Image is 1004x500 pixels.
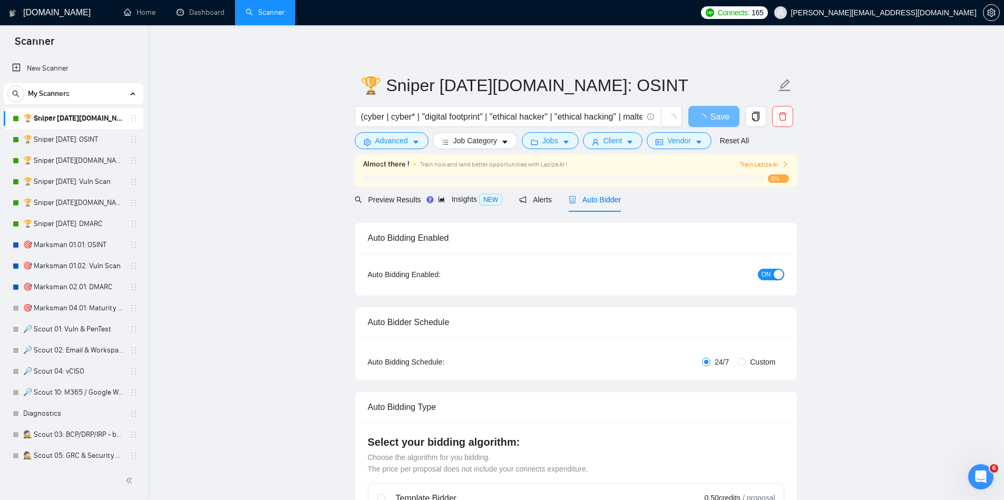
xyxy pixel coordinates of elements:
button: idcardVendorcaret-down [647,132,711,149]
button: Train Laziza AI [740,160,788,170]
span: caret-down [412,138,420,146]
span: holder [130,283,138,291]
span: holder [130,452,138,460]
span: double-left [125,475,136,486]
button: settingAdvancedcaret-down [355,132,428,149]
a: 🕵️ Scout 03: BCP/DRP/IRP - broken [23,424,123,445]
span: holder [130,430,138,439]
span: delete [773,112,793,121]
button: copy [745,106,766,127]
a: Diagnostics [23,403,123,424]
li: New Scanner [4,58,143,79]
span: holder [130,156,138,165]
img: upwork-logo.png [706,8,714,17]
a: 🔎 Scout 10: M365 / Google Workspace - not configed [23,382,123,403]
button: delete [772,106,793,127]
span: copy [746,112,766,121]
a: 🕵️ Scout 05: GRC & Security Program - not configed [23,445,123,466]
span: Client [603,135,622,146]
a: 🔎 Scout 01: Vuln & PenTest [23,319,123,340]
span: user [592,138,599,146]
span: caret-down [626,138,633,146]
span: holder [130,388,138,397]
span: 165 [752,7,763,18]
span: holder [130,178,138,186]
a: 🏆 Sniper [DATE][DOMAIN_NAME]: Vuln Scan [23,150,123,171]
span: loading [667,114,676,123]
div: Tooltip anchor [425,195,435,204]
span: holder [130,346,138,355]
span: Connects: [718,7,749,18]
span: 24/7 [710,356,733,368]
a: 🎯 Marksman 01.02: Vuln Scan [23,256,123,277]
span: edit [778,79,792,92]
span: holder [130,199,138,207]
span: holder [130,304,138,312]
span: Advanced [375,135,408,146]
span: notification [519,196,527,203]
span: holder [130,114,138,123]
span: NEW [479,194,502,205]
a: 🔎 Scout 04: vCISO [23,361,123,382]
span: holder [130,135,138,144]
span: Insights [438,195,502,203]
iframe: Intercom live chat [968,464,993,489]
span: Save [710,110,729,123]
a: searchScanner [246,8,285,17]
span: Alerts [519,195,552,204]
span: setting [364,138,371,146]
input: Scanner name... [360,72,776,99]
span: search [355,196,362,203]
span: area-chart [438,195,445,203]
input: Search Freelance Jobs... [361,110,642,123]
div: Auto Bidder Schedule [368,307,784,337]
span: Train now and land better opportunities with Laziza AI ! [420,161,567,168]
h4: Select your bidding algorithm: [368,435,784,449]
a: 🏆 Sniper [DATE]: Vuln Scan [23,171,123,192]
span: caret-down [562,138,570,146]
span: Vendor [667,135,690,146]
span: search [8,90,24,97]
a: 🎯 Marksman 01.01: OSINT [23,234,123,256]
span: holder [130,367,138,376]
span: right [782,161,788,168]
a: 🎯 Marksman 04.01: Maturity Assessment [23,298,123,319]
a: homeHome [124,8,155,17]
button: Save [688,106,739,127]
div: Auto Bidding Enabled [368,223,784,253]
span: My Scanners [28,83,70,104]
img: logo [9,5,16,22]
span: robot [569,196,576,203]
span: loading [698,114,710,122]
a: Reset All [720,135,749,146]
span: Preview Results [355,195,421,204]
button: folderJobscaret-down [522,132,579,149]
span: 0% [768,174,789,183]
span: Almost there ! [363,159,410,170]
a: 🏆 Sniper [DATE][DOMAIN_NAME]: DMARC [23,192,123,213]
span: holder [130,241,138,249]
button: barsJob Categorycaret-down [433,132,518,149]
span: bars [442,138,449,146]
a: New Scanner [12,58,135,79]
span: holder [130,325,138,334]
span: Job Category [453,135,497,146]
span: user [777,9,784,16]
button: setting [983,4,1000,21]
span: Custom [746,356,779,368]
a: dashboardDashboard [177,8,225,17]
span: Jobs [542,135,558,146]
span: Auto Bidder [569,195,621,204]
button: search [7,85,24,102]
a: setting [983,8,1000,17]
span: caret-down [501,138,509,146]
div: Auto Bidding Schedule: [368,356,506,368]
span: ON [762,269,771,280]
span: folder [531,138,538,146]
span: idcard [656,138,663,146]
span: Scanner [6,34,63,56]
a: 🏆 Sniper [DATE]: OSINT [23,129,123,150]
span: caret-down [695,138,703,146]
